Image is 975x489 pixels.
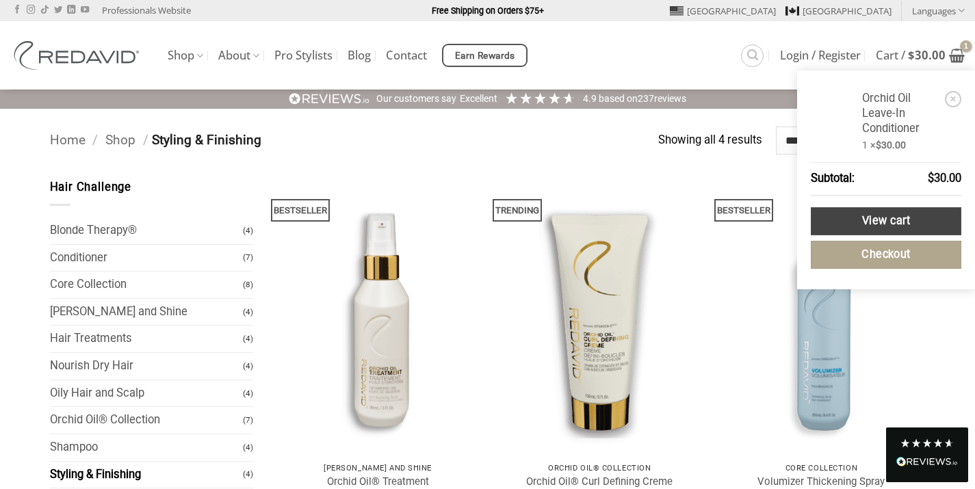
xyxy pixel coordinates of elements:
[50,217,244,244] a: Blonde Therapy®
[811,241,961,269] a: Checkout
[54,5,62,15] a: Follow on Twitter
[658,131,762,150] p: Showing all 4 results
[50,130,658,151] nav: Breadcrumb
[900,438,954,449] div: 4.8 Stars
[876,40,965,70] a: View cart
[50,299,244,326] a: [PERSON_NAME] and Shine
[289,92,369,105] img: REVIEWS.io
[876,140,881,150] span: $
[502,464,697,473] p: Orchid Oil® Collection
[243,408,253,432] span: (7)
[876,50,946,61] span: Cart /
[811,170,855,188] strong: Subtotal:
[780,43,861,68] a: Login / Register
[811,207,961,235] a: View cart
[243,436,253,460] span: (4)
[896,454,958,472] div: Read All Reviews
[327,475,429,488] a: Orchid Oil® Treatment
[105,132,135,148] a: Shop
[243,382,253,406] span: (4)
[218,42,259,69] a: About
[504,91,576,105] div: 4.92 Stars
[928,172,934,185] span: $
[876,140,906,150] bdi: 30.00
[50,353,244,380] a: Nourish Dry Hair
[243,354,253,378] span: (4)
[274,179,482,456] img: REDAVID Orchid Oil Treatment 90ml
[670,1,776,21] a: [GEOGRAPHIC_DATA]
[81,5,89,15] a: Follow on YouTube
[638,93,654,104] span: 237
[243,219,253,243] span: (4)
[243,300,253,324] span: (4)
[50,245,244,272] a: Conditioner
[928,172,961,185] bdi: 30.00
[717,179,926,456] img: REDAVID Volumizer Thickening Spray - 1 1
[243,246,253,269] span: (7)
[886,427,968,482] div: Read All Reviews
[348,43,371,68] a: Blog
[896,457,958,466] img: REVIEWS.io
[912,1,965,21] a: Languages
[741,44,764,67] a: Search
[168,42,203,69] a: Shop
[243,327,253,351] span: (4)
[50,407,244,434] a: Orchid Oil® Collection
[776,127,925,154] select: Shop order
[785,1,892,21] a: [GEOGRAPHIC_DATA]
[274,43,333,68] a: Pro Stylists
[50,132,86,148] a: Home
[908,47,915,63] span: $
[495,179,704,456] img: REDAVID Orchid Oil Curl Defining Creme
[40,5,49,15] a: Follow on TikTok
[50,272,244,298] a: Core Collection
[243,273,253,297] span: (8)
[432,5,544,16] strong: Free Shipping on Orders $75+
[50,326,244,352] a: Hair Treatments
[862,139,906,152] span: 1 ×
[13,5,21,15] a: Follow on Facebook
[654,93,686,104] span: reviews
[780,50,861,61] span: Login / Register
[757,475,885,488] a: Volumizer Thickening Spray
[386,43,427,68] a: Contact
[92,132,98,148] span: /
[455,49,515,64] span: Earn Rewards
[862,91,941,135] a: Orchid Oil Leave-In Conditioner
[442,44,528,67] a: Earn Rewards
[10,41,147,70] img: REDAVID Salon Products | United States
[50,434,244,461] a: Shampoo
[243,462,253,486] span: (4)
[526,475,673,488] a: Orchid Oil® Curl Defining Creme
[281,464,476,473] p: [PERSON_NAME] and Shine
[50,380,244,407] a: Oily Hair and Scalp
[460,92,497,106] div: Excellent
[599,93,638,104] span: Based on
[27,5,35,15] a: Follow on Instagram
[724,464,919,473] p: Core Collection
[908,47,946,63] bdi: 30.00
[67,5,75,15] a: Follow on LinkedIn
[50,462,244,488] a: Styling & Finishing
[376,92,456,106] div: Our customers say
[143,132,148,148] span: /
[50,181,132,194] span: Hair Challenge
[945,91,961,107] a: Remove Orchid Oil Leave-In Conditioner from cart
[583,93,599,104] span: 4.9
